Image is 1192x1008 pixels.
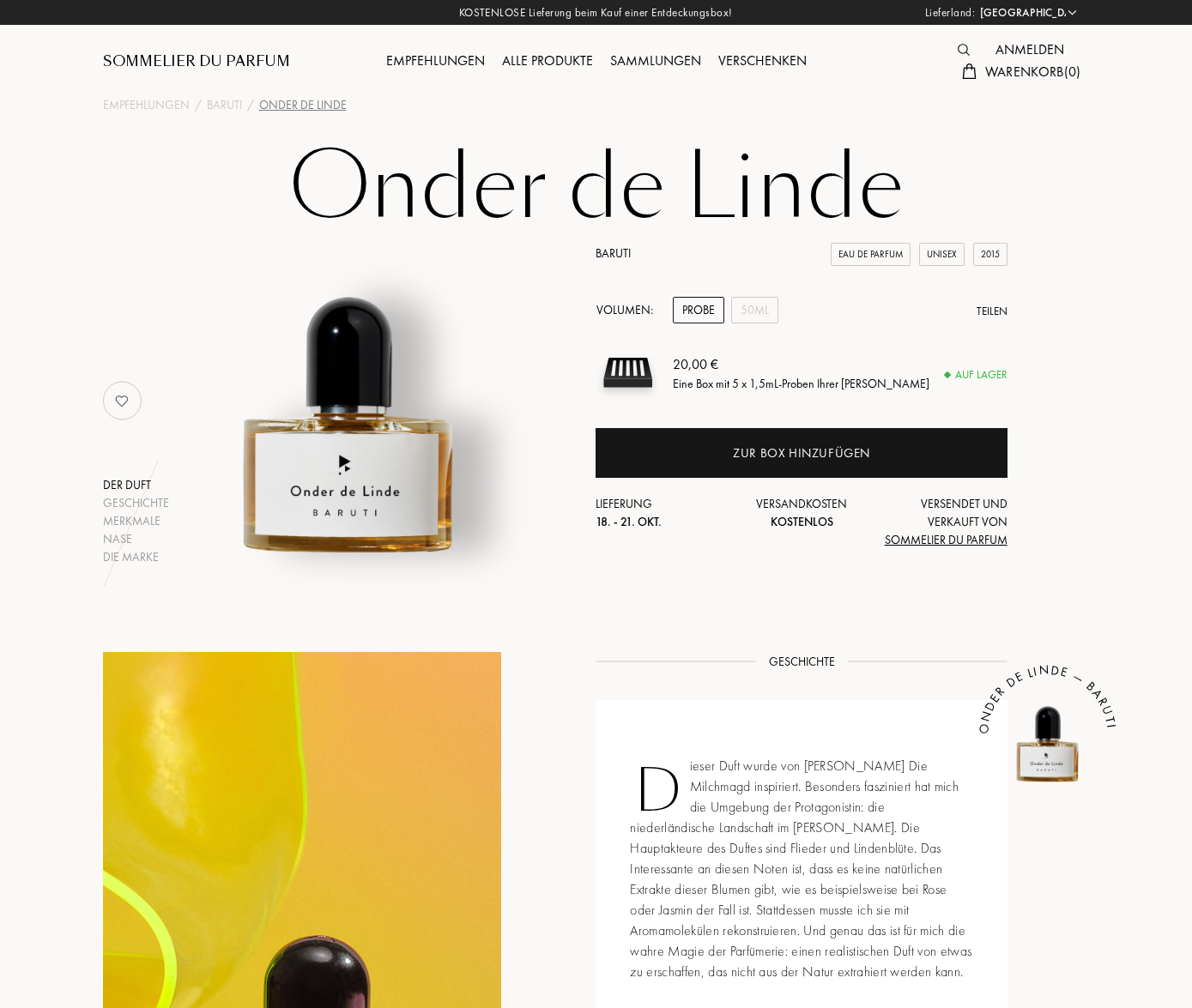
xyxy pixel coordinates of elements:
[103,51,290,72] a: Sommelier du Parfum
[733,444,870,463] div: Zur Box hinzufügen
[958,44,970,56] img: search_icn.svg
[596,245,631,261] a: Baruti
[831,243,911,266] div: Eau de Parfum
[247,96,254,114] div: /
[602,51,710,73] div: Sammlungen
[167,141,1026,235] h1: Onder de Linde
[259,96,347,114] div: Onder de Linde
[493,51,602,73] div: Alle Produkte
[996,683,1099,786] img: Onder de Linde
[596,297,663,323] div: Volumen:
[103,530,169,548] div: Nase
[710,51,815,73] div: Verschenken
[987,39,1073,62] div: Anmelden
[602,51,710,69] a: Sammlungen
[103,548,169,566] div: Die Marke
[919,243,965,266] div: Unisex
[1066,6,1079,19] img: arrow_w.png
[103,512,169,530] div: Merkmale
[733,495,870,531] div: Versandkosten
[985,63,1081,81] span: Warenkorb ( 0 )
[973,243,1007,266] div: 2015
[731,297,778,323] div: 50mL
[596,341,660,405] img: sample box
[596,514,662,529] span: 18. - 21. Okt.
[207,96,242,114] a: Baruti
[105,383,139,418] img: no_like_p.png
[987,40,1073,58] a: Anmelden
[175,218,523,566] img: Onder de Linde Baruti
[710,51,815,69] a: Verschenken
[771,514,833,529] span: Kostenlos
[195,96,202,114] div: /
[945,366,1007,383] div: Auf Lager
[596,495,733,531] div: Lieferung
[962,63,976,79] img: cart.svg
[870,495,1007,549] div: Versendet und verkauft von
[493,51,602,69] a: Alle Produkte
[673,353,929,374] div: 20,00 €
[977,303,1007,320] div: Teilen
[673,297,724,323] div: Probe
[925,4,976,21] span: Lieferland:
[378,51,493,73] div: Empfehlungen
[103,96,190,114] a: Empfehlungen
[103,494,169,512] div: Geschichte
[378,51,493,69] a: Empfehlungen
[885,532,1007,547] span: Sommelier du Parfum
[673,374,929,392] div: Eine Box mit 5 x 1,5mL-Proben Ihrer [PERSON_NAME]
[103,476,169,494] div: Der Duft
